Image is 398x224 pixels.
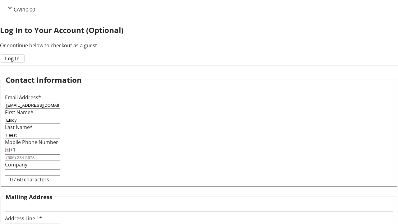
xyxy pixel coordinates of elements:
label: Address Line 1* [5,215,42,222]
label: Company [5,161,27,168]
input: (506) 234-5678 [5,154,60,161]
label: First Name* [5,109,33,116]
span: Log In [5,55,20,62]
h2: Contact Information [6,74,82,86]
label: Last Name* [5,124,33,131]
span: CA$10.00 [14,6,35,13]
label: Email Address* [5,94,41,101]
label: Mobile Phone Number [5,139,58,146]
h3: Mailing Address [6,193,52,201]
tr-character-limit: 0 / 60 characters [10,176,49,183]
